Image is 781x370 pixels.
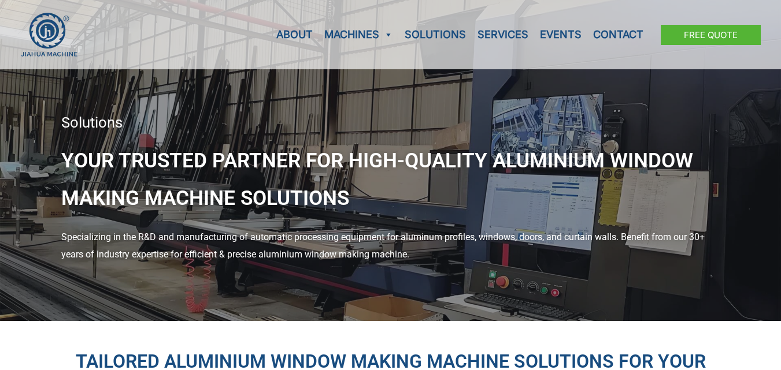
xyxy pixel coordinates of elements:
a: Free Quote [661,25,761,45]
h1: Your Trusted Partner for High-Quality Aluminium Window Making Machine Solutions [61,142,720,218]
img: JH Aluminium Window & Door Processing Machines [20,12,78,57]
div: Specializing in the R&D and manufacturing of automatic processing equipment for aluminum profiles... [61,229,720,263]
div: Solutions [61,115,720,130]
